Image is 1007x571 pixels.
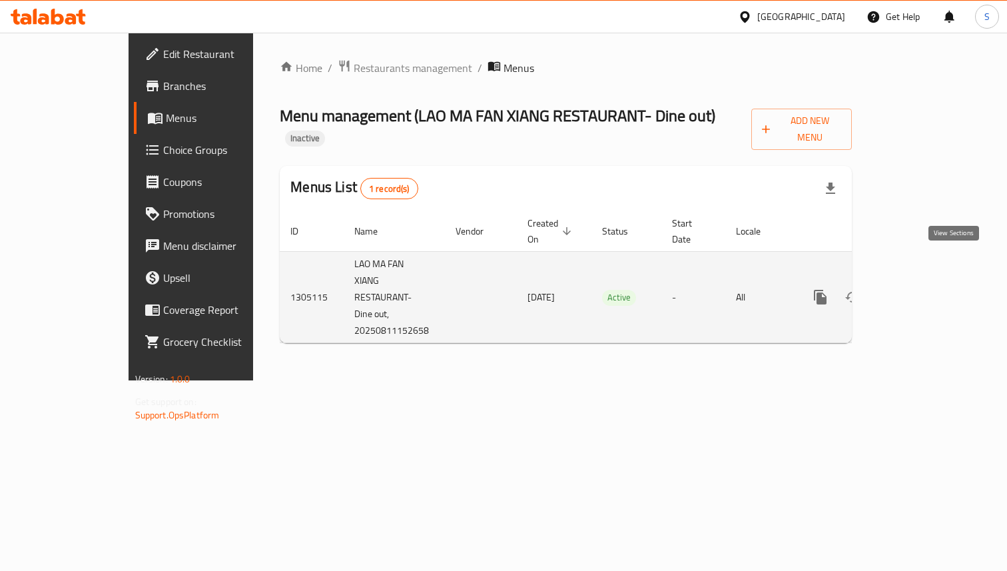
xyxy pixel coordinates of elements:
[762,113,842,146] span: Add New Menu
[361,183,418,195] span: 1 record(s)
[602,290,636,305] span: Active
[134,70,297,102] a: Branches
[602,290,636,306] div: Active
[602,223,645,239] span: Status
[163,238,286,254] span: Menu disclaimer
[163,270,286,286] span: Upsell
[672,215,709,247] span: Start Date
[280,211,943,344] table: enhanced table
[163,206,286,222] span: Promotions
[134,198,297,230] a: Promotions
[134,294,297,326] a: Coverage Report
[163,142,286,158] span: Choice Groups
[134,166,297,198] a: Coupons
[290,177,418,199] h2: Menus List
[328,60,332,76] li: /
[290,223,316,239] span: ID
[170,370,190,388] span: 1.0.0
[794,211,943,252] th: Actions
[725,251,794,343] td: All
[354,223,395,239] span: Name
[166,110,286,126] span: Menus
[354,60,472,76] span: Restaurants management
[280,60,322,76] a: Home
[163,46,286,62] span: Edit Restaurant
[280,101,715,131] span: Menu management ( LAO MA FAN XIANG RESTAURANT- Dine out )
[134,38,297,70] a: Edit Restaurant
[527,288,555,306] span: [DATE]
[837,281,868,313] button: Change Status
[360,178,418,199] div: Total records count
[478,60,482,76] li: /
[134,230,297,262] a: Menu disclaimer
[456,223,501,239] span: Vendor
[135,393,196,410] span: Get support on:
[527,215,575,247] span: Created On
[338,59,472,77] a: Restaurants management
[134,102,297,134] a: Menus
[344,251,445,343] td: LAO MA FAN XIANG RESTAURANT- Dine out, 20250811152658
[163,174,286,190] span: Coupons
[504,60,534,76] span: Menus
[134,134,297,166] a: Choice Groups
[285,131,325,147] div: Inactive
[163,78,286,94] span: Branches
[757,9,845,24] div: [GEOGRAPHIC_DATA]
[736,223,778,239] span: Locale
[751,109,852,150] button: Add New Menu
[163,302,286,318] span: Coverage Report
[163,334,286,350] span: Grocery Checklist
[135,370,168,388] span: Version:
[135,406,220,424] a: Support.OpsPlatform
[984,9,990,24] span: S
[661,251,725,343] td: -
[134,262,297,294] a: Upsell
[285,133,325,144] span: Inactive
[134,326,297,358] a: Grocery Checklist
[815,173,846,205] div: Export file
[280,59,852,77] nav: breadcrumb
[280,251,344,343] td: 1305115
[805,281,837,313] button: more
